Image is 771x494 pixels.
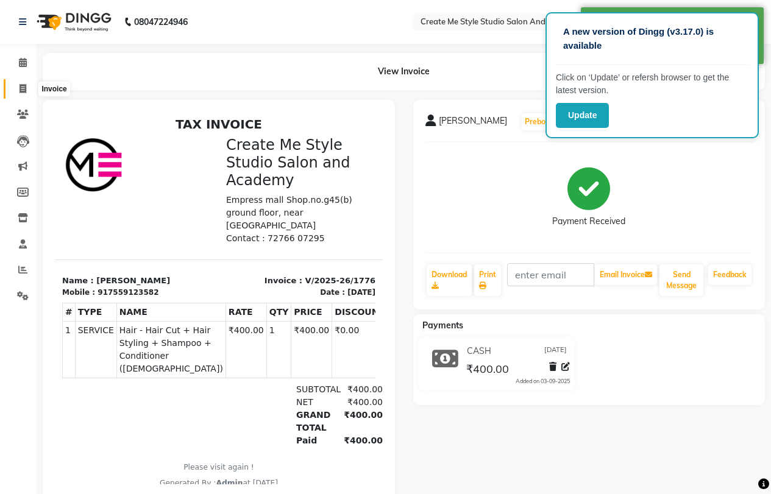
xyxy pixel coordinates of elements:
p: Contact : 72766 07295 [171,120,321,133]
th: PRICE [236,191,277,209]
div: Added on 03-09-2025 [516,377,570,386]
span: CASH [467,345,491,358]
div: [DATE] [293,175,321,186]
div: Paid [234,322,281,335]
span: ₹400.00 [466,362,509,379]
p: Name : [PERSON_NAME] [7,163,157,175]
div: 917559123582 [43,175,104,186]
p: Empress mall Shop.no.g45(b) ground floor, near [GEOGRAPHIC_DATA] [171,82,321,120]
span: [PERSON_NAME] [439,115,507,132]
td: 1 [8,209,21,266]
button: Update [556,103,609,128]
td: ₹400.00 [171,209,211,266]
span: Admin [161,367,188,375]
button: Email Invoice [595,264,657,285]
div: ₹400.00 [281,284,328,297]
th: TYPE [20,191,62,209]
div: ₹400.00 [281,271,328,284]
td: SERVICE [20,209,62,266]
button: Send Message [659,264,703,296]
div: SUBTOTAL [234,271,281,284]
th: RATE [171,191,211,209]
div: Payment Received [552,215,625,228]
div: Date : [265,175,290,186]
div: Mobile : [7,175,40,186]
td: 1 [211,209,236,266]
h3: Create Me Style Studio Salon and Academy [171,24,321,77]
p: A new version of Dingg (v3.17.0) is available [563,25,741,52]
input: enter email [507,263,595,286]
a: Download [427,264,472,296]
button: Prebook [522,113,557,130]
a: Print [474,264,501,296]
th: NAME [62,191,171,209]
div: Generated By : at [DATE] [7,365,321,376]
div: ₹400.00 [281,297,328,322]
th: # [8,191,21,209]
th: DISCOUNT [277,191,333,209]
div: GRAND TOTAL [234,297,281,322]
div: ₹400.00 [281,322,328,335]
span: Hair - Hair Cut + Hair Styling + Shampoo + Conditioner ([DEMOGRAPHIC_DATA]) [65,212,168,263]
td: ₹0.00 [277,209,333,266]
a: Feedback [708,264,751,285]
div: Invoice [38,82,69,96]
img: logo [31,5,115,39]
p: Invoice : V/2025-26/1776 [171,163,321,175]
div: View Invoice [43,53,765,90]
span: [DATE] [544,345,567,358]
span: Payments [422,320,463,331]
p: Please visit again ! [7,350,321,361]
div: NET [234,284,281,297]
th: QTY [211,191,236,209]
p: Click on ‘Update’ or refersh browser to get the latest version. [556,71,748,97]
h2: TAX INVOICE [7,5,321,19]
b: 08047224946 [134,5,188,39]
td: ₹400.00 [236,209,277,266]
